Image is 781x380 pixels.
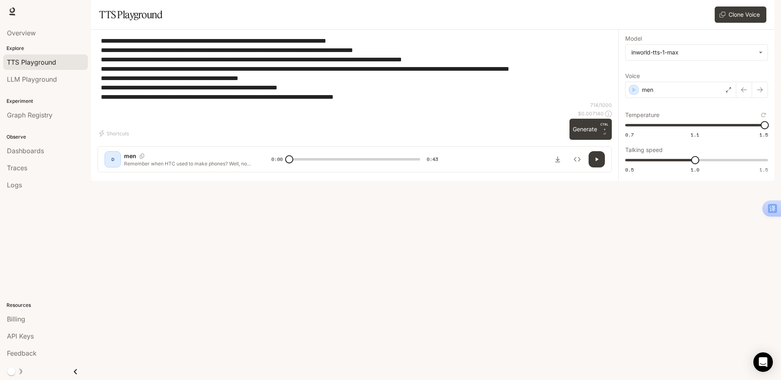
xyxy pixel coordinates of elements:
[124,152,136,160] p: men
[625,73,640,79] p: Voice
[626,45,768,60] div: inworld-tts-1-max
[642,86,653,94] p: men
[136,154,148,159] button: Copy Voice ID
[625,131,634,138] span: 0.7
[715,7,766,23] button: Clone Voice
[427,155,438,163] span: 0:43
[106,153,119,166] div: D
[590,102,612,109] p: 714 / 1000
[271,155,283,163] span: 0:00
[691,166,699,173] span: 1.0
[753,352,773,372] div: Open Intercom Messenger
[691,131,699,138] span: 1.1
[631,48,755,56] div: inworld-tts-1-max
[98,127,132,140] button: Shortcuts
[550,151,566,167] button: Download audio
[759,111,768,119] button: Reset to default
[600,122,609,137] p: ⏎
[124,160,252,167] p: Remember when HTC used to make phones? Well, now they’re making earbuds — how crazy is that? The ...
[625,112,659,118] p: Temperature
[625,147,663,153] p: Talking speed
[569,119,612,140] button: GenerateCTRL +⏎
[759,166,768,173] span: 1.5
[625,166,634,173] span: 0.5
[600,122,609,132] p: CTRL +
[625,36,642,41] p: Model
[99,7,162,23] h1: TTS Playground
[569,151,585,167] button: Inspect
[759,131,768,138] span: 1.5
